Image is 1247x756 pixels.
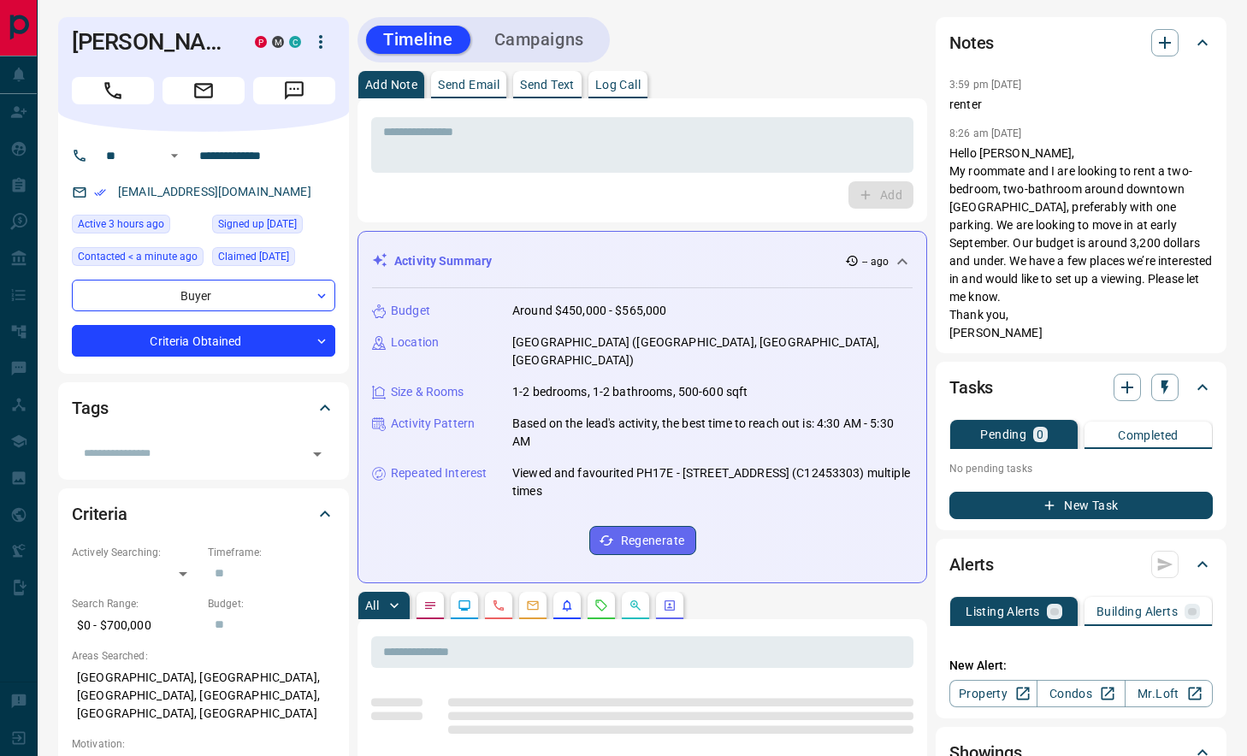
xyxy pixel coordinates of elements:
div: Wed Oct 15 2025 [72,215,204,239]
div: condos.ca [289,36,301,48]
h2: Notes [949,29,994,56]
p: No pending tasks [949,456,1213,481]
p: Location [391,334,439,351]
p: Pending [980,428,1026,440]
button: Open [305,442,329,466]
p: Based on the lead's activity, the best time to reach out is: 4:30 AM - 5:30 AM [512,415,913,451]
div: Buyer [72,280,335,311]
h2: Tasks [949,374,993,401]
p: New Alert: [949,657,1213,675]
p: All [365,599,379,611]
a: Property [949,680,1037,707]
span: Active 3 hours ago [78,216,164,233]
button: Open [164,145,185,166]
svg: Requests [594,599,608,612]
p: -- ago [862,254,889,269]
p: 3:59 pm [DATE] [949,79,1022,91]
svg: Opportunities [629,599,642,612]
span: Signed up [DATE] [218,216,297,233]
p: Size & Rooms [391,383,464,401]
p: Activity Summary [394,252,492,270]
div: property.ca [255,36,267,48]
button: Campaigns [477,26,601,54]
span: Contacted < a minute ago [78,248,198,265]
h2: Tags [72,394,108,422]
p: Budget [391,302,430,320]
p: [GEOGRAPHIC_DATA], [GEOGRAPHIC_DATA], [GEOGRAPHIC_DATA], [GEOGRAPHIC_DATA], [GEOGRAPHIC_DATA], [G... [72,664,335,728]
p: Listing Alerts [966,605,1040,617]
a: Condos [1037,680,1125,707]
p: Budget: [208,596,335,611]
svg: Calls [492,599,505,612]
p: Actively Searching: [72,545,199,560]
div: mrloft.ca [272,36,284,48]
span: Message [253,77,335,104]
p: Repeated Interest [391,464,487,482]
svg: Agent Actions [663,599,677,612]
div: Wed Oct 15 2025 [72,247,204,271]
div: Alerts [949,544,1213,585]
p: Viewed and favourited PH17E - [STREET_ADDRESS] (C12453303) multiple times [512,464,913,500]
p: Send Email [438,79,499,91]
div: Tags [72,387,335,428]
p: Areas Searched: [72,648,335,664]
svg: Emails [526,599,540,612]
p: 1-2 bedrooms, 1-2 bathrooms, 500-600 sqft [512,383,748,401]
h1: [PERSON_NAME] [72,28,229,56]
h2: Criteria [72,500,127,528]
div: Sun Dec 06 2020 [212,215,335,239]
p: Activity Pattern [391,415,475,433]
p: Add Note [365,79,417,91]
div: Criteria [72,493,335,535]
button: New Task [949,492,1213,519]
p: Hello [PERSON_NAME], My roommate and I are looking to rent a two-bedroom, two-bathroom around dow... [949,145,1213,342]
span: Claimed [DATE] [218,248,289,265]
p: Log Call [595,79,641,91]
p: Completed [1118,429,1179,441]
p: 8:26 am [DATE] [949,127,1022,139]
div: Tue Jun 28 2022 [212,247,335,271]
p: Motivation: [72,736,335,752]
svg: Lead Browsing Activity [458,599,471,612]
button: Regenerate [589,526,696,555]
span: Email [163,77,245,104]
button: Timeline [366,26,470,54]
p: Send Text [520,79,575,91]
div: Tasks [949,367,1213,408]
p: $0 - $700,000 [72,611,199,640]
div: Notes [949,22,1213,63]
p: renter [949,96,1213,114]
p: Around $450,000 - $565,000 [512,302,666,320]
p: 0 [1037,428,1043,440]
div: Activity Summary-- ago [372,245,913,277]
span: Call [72,77,154,104]
svg: Listing Alerts [560,599,574,612]
svg: Email Verified [94,186,106,198]
p: Building Alerts [1096,605,1178,617]
a: Mr.Loft [1125,680,1213,707]
h2: Alerts [949,551,994,578]
div: Criteria Obtained [72,325,335,357]
a: [EMAIL_ADDRESS][DOMAIN_NAME] [118,185,311,198]
p: Timeframe: [208,545,335,560]
p: [GEOGRAPHIC_DATA] ([GEOGRAPHIC_DATA], [GEOGRAPHIC_DATA], [GEOGRAPHIC_DATA]) [512,334,913,369]
p: Search Range: [72,596,199,611]
svg: Notes [423,599,437,612]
